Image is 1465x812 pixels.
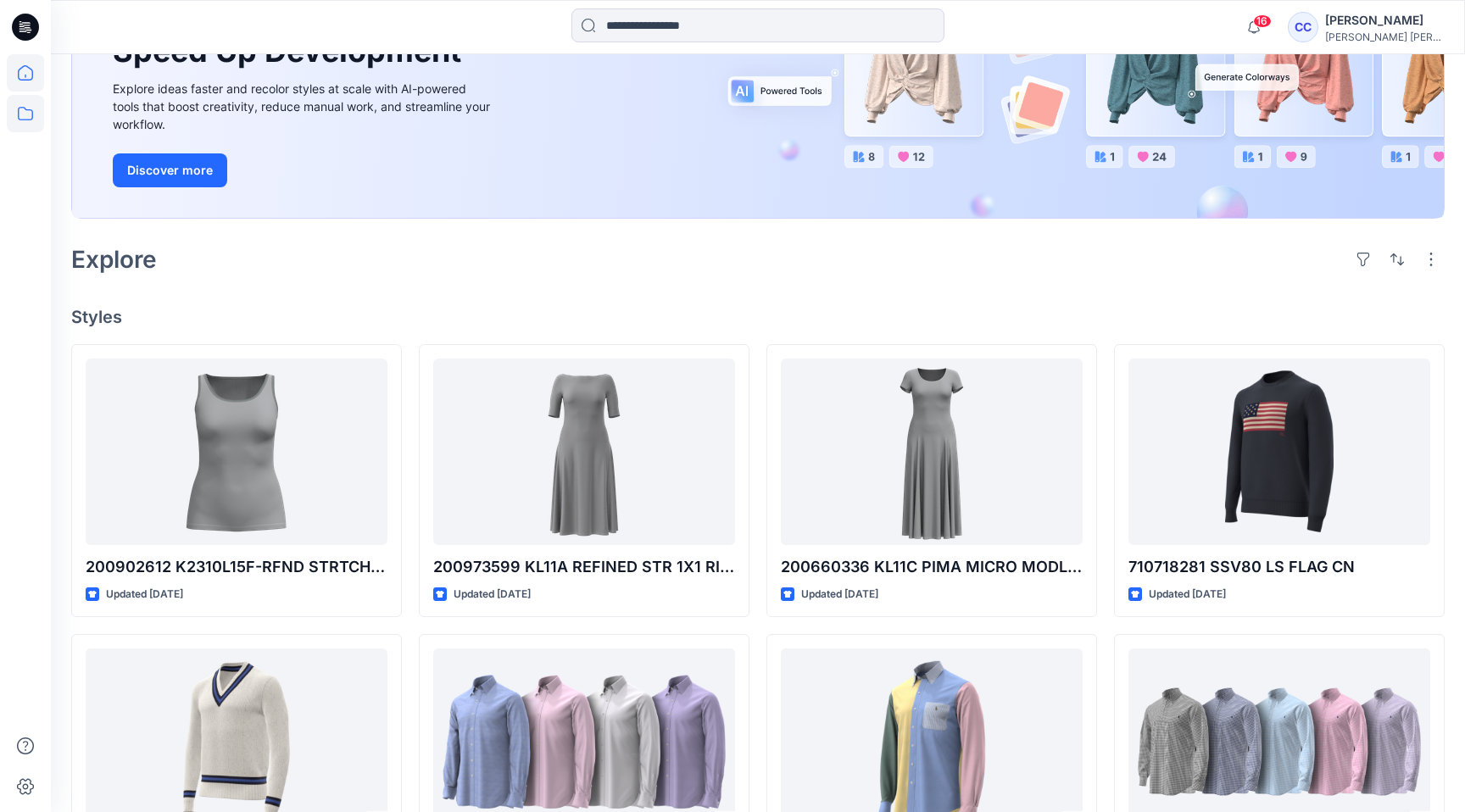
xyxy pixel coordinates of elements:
[1128,359,1430,545] a: 710718281 SSV80 LS FLAG CN
[433,555,735,579] p: 200973599 KL11A REFINED STR 1X1 RIB-MUNZIE-ELBOW SLEEVE-DAY DRESS-M
[71,307,1445,327] h4: Styles
[71,246,157,273] h2: Explore
[113,153,494,187] a: Discover more
[1325,10,1444,31] div: [PERSON_NAME]
[106,586,183,603] p: Updated [DATE]
[86,555,387,579] p: 200902612 K2310L15F-RFND STRTCH 2X2 RIB-[PERSON_NAME]-SLEEVELESS-TANK
[1128,555,1430,579] p: 710718281 SSV80 LS FLAG CN
[454,586,531,603] p: Updated [DATE]
[1253,14,1272,28] span: 16
[1288,12,1318,42] div: CC
[781,359,1083,545] a: 200660336 KL11C PIMA MICRO MODL 140-FADRINA-CAP SLEEVE-CASUAL
[433,359,735,545] a: 200973599 KL11A REFINED STR 1X1 RIB-MUNZIE-ELBOW SLEEVE-DAY DRESS-M
[1149,586,1226,603] p: Updated [DATE]
[1325,31,1444,43] div: [PERSON_NAME] [PERSON_NAME]
[86,359,387,545] a: 200902612 K2310L15F-RFND STRTCH 2X2 RIB-KELLY-SLEEVELESS-TANK
[113,80,494,133] div: Explore ideas faster and recolor styles at scale with AI-powered tools that boost creativity, red...
[781,555,1083,579] p: 200660336 KL11C PIMA MICRO MODL 140-FADRINA-CAP SLEEVE-CASUAL
[801,586,878,603] p: Updated [DATE]
[113,153,227,187] button: Discover more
